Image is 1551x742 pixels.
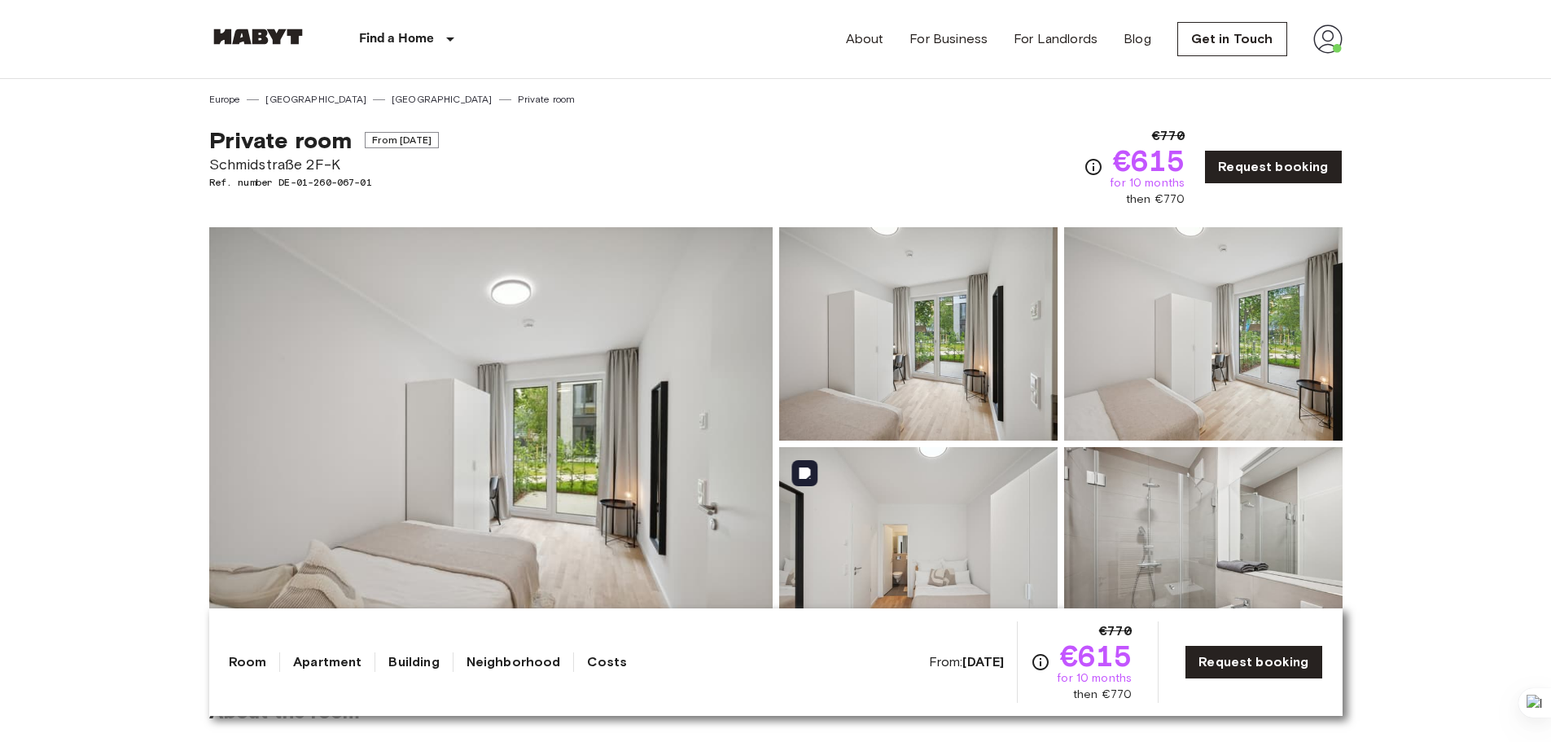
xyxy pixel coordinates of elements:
a: Private room [518,92,576,107]
a: Apartment [293,652,361,672]
span: From: [929,653,1005,671]
img: Picture of unit DE-01-260-067-01 [779,447,1058,661]
span: Private room [209,126,353,154]
a: Neighborhood [467,652,561,672]
img: avatar [1313,24,1343,54]
img: Picture of unit DE-01-260-067-01 [779,227,1058,441]
a: For Business [909,29,988,49]
svg: Check cost overview for full price breakdown. Please note that discounts apply to new joiners onl... [1084,157,1103,177]
a: Room [229,652,267,672]
a: About [846,29,884,49]
span: then €770 [1126,191,1185,208]
span: €770 [1099,621,1133,641]
span: Schmidstraße 2F-K [209,154,439,175]
a: Request booking [1204,150,1342,184]
b: [DATE] [962,654,1004,670]
span: €615 [1060,641,1133,670]
span: for 10 months [1057,670,1132,687]
a: [GEOGRAPHIC_DATA] [265,92,366,107]
svg: Check cost overview for full price breakdown. Please note that discounts apply to new joiners onl... [1031,652,1050,672]
a: For Landlords [1014,29,1098,49]
a: Blog [1124,29,1151,49]
a: Building [388,652,439,672]
span: €615 [1113,146,1185,175]
a: Europe [209,92,241,107]
p: Find a Home [359,29,435,49]
a: [GEOGRAPHIC_DATA] [392,92,493,107]
span: for 10 months [1110,175,1185,191]
span: then €770 [1073,687,1132,703]
span: €770 [1152,126,1185,146]
a: Get in Touch [1177,22,1287,56]
span: Ref. number DE-01-260-067-01 [209,175,439,190]
a: Request booking [1185,645,1322,679]
img: Picture of unit DE-01-260-067-01 [1064,447,1343,661]
a: Costs [587,652,627,672]
span: From [DATE] [365,132,439,148]
img: Marketing picture of unit DE-01-260-067-01 [209,227,773,661]
img: Picture of unit DE-01-260-067-01 [1064,227,1343,441]
img: Habyt [209,29,307,45]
